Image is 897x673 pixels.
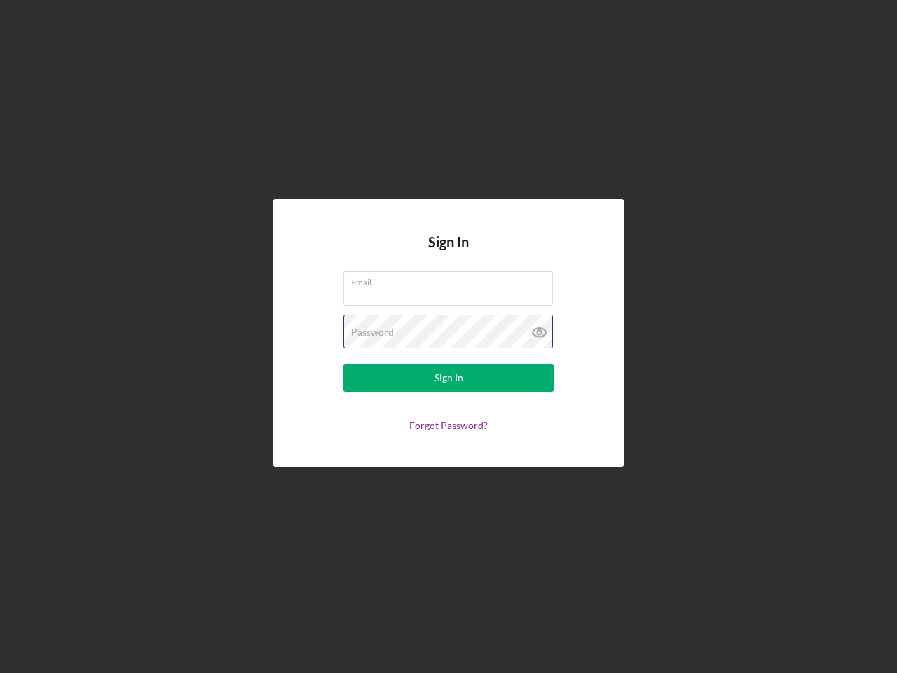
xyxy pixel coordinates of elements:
[351,272,553,287] label: Email
[434,364,463,392] div: Sign In
[428,234,469,271] h4: Sign In
[343,364,554,392] button: Sign In
[351,327,394,338] label: Password
[409,419,488,431] a: Forgot Password?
